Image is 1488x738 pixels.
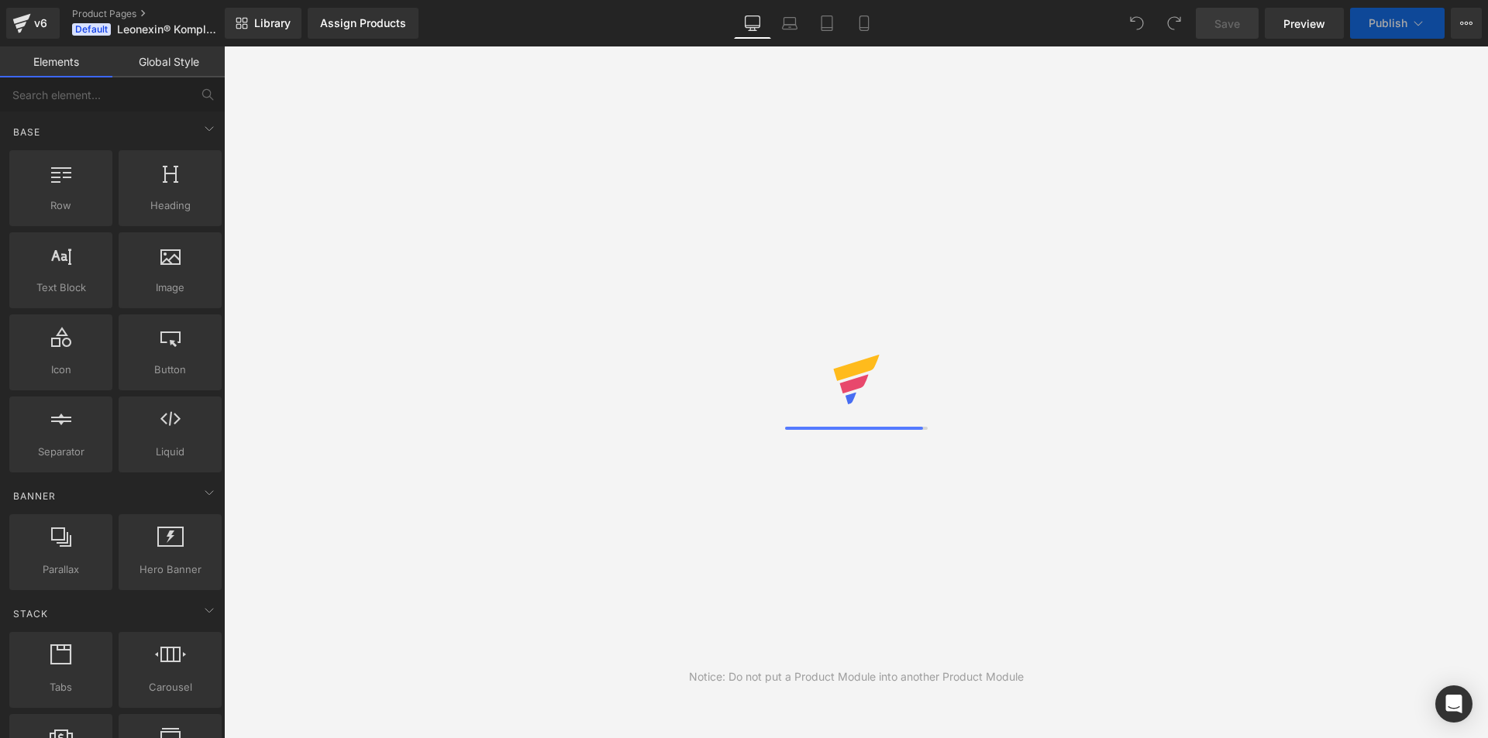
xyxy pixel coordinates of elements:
div: Notice: Do not put a Product Module into another Product Module [689,668,1024,685]
a: New Library [225,8,301,39]
span: Base [12,125,42,139]
span: Banner [12,489,57,503]
span: Save [1214,15,1240,32]
span: Publish [1369,17,1407,29]
span: Text Block [14,280,108,296]
button: More [1451,8,1482,39]
a: v6 [6,8,60,39]
div: Open Intercom Messenger [1435,685,1472,723]
a: Mobile [846,8,883,39]
a: Desktop [734,8,771,39]
button: Undo [1121,8,1152,39]
span: Leonexin® Komplex - Produkt Page [117,23,221,36]
span: Stack [12,606,50,621]
a: Tablet [808,8,846,39]
span: Image [123,280,217,296]
span: Parallax [14,561,108,578]
span: Liquid [123,444,217,460]
span: Preview [1283,15,1325,32]
div: Assign Products [320,17,406,29]
button: Publish [1350,8,1445,39]
button: Redo [1159,8,1190,39]
a: Laptop [771,8,808,39]
span: Button [123,362,217,378]
a: Product Pages [72,8,250,20]
span: Icon [14,362,108,378]
span: Row [14,197,108,214]
span: Default [72,23,111,36]
span: Library [254,16,291,30]
span: Carousel [123,679,217,695]
span: Hero Banner [123,561,217,578]
a: Global Style [112,46,225,77]
span: Tabs [14,679,108,695]
div: v6 [31,13,50,33]
span: Separator [14,444,108,460]
span: Heading [123,197,217,214]
a: Preview [1265,8,1344,39]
